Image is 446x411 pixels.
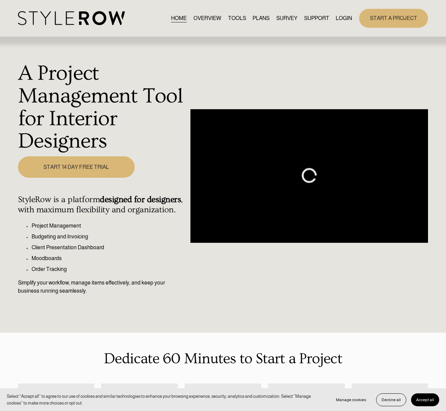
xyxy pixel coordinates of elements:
[276,14,297,23] a: SURVEY
[304,14,329,22] span: SUPPORT
[331,393,371,406] button: Manage cookies
[376,393,406,406] button: Decline all
[228,14,246,23] a: TOOLS
[382,397,401,402] span: Decline all
[18,348,428,370] p: Dedicate 60 Minutes to Start a Project
[18,62,187,153] h1: A Project Management Tool for Interior Designers
[416,397,434,402] span: Accept all
[18,195,187,215] h4: StyleRow is a platform , with maximum flexibility and organization.
[304,14,329,23] a: folder dropdown
[193,14,221,23] a: OVERVIEW
[32,265,187,273] p: Order Tracking
[336,14,352,23] a: LOGIN
[336,397,366,402] span: Manage cookies
[18,156,135,178] a: START 14 DAY FREE TRIAL
[18,11,125,25] img: StyleRow
[32,243,187,252] p: Client Presentation Dashboard
[32,233,187,241] p: Budgeting and Invoicing
[32,222,187,230] p: Project Management
[18,279,187,295] p: Simplify your workflow, manage items effectively, and keep your business running seamlessly.
[100,195,181,204] strong: designed for designers
[359,9,428,27] a: START A PROJECT
[171,14,187,23] a: HOME
[32,254,187,262] p: Moodboards
[253,14,270,23] a: PLANS
[411,393,439,406] button: Accept all
[7,393,324,406] p: Select “Accept all” to agree to our use of cookies and similar technologies to enhance your brows...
